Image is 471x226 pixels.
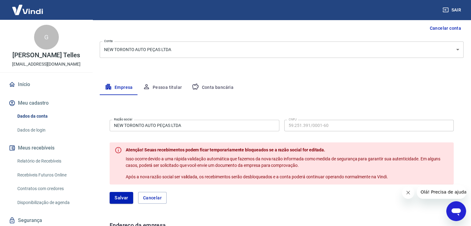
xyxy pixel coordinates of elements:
[104,39,113,43] label: Conta
[114,117,132,122] label: Razão social
[402,186,414,199] iframe: Fechar mensagem
[7,96,85,110] button: Meu cadastro
[15,169,85,181] a: Recebíveis Futuros Online
[7,78,85,91] a: Início
[289,117,297,122] label: CNPJ
[100,41,464,58] div: NEW TORONTO AUTO PEÇAS LTDA
[15,155,85,167] a: Relatório de Recebíveis
[7,141,85,155] button: Meus recebíveis
[110,192,133,204] button: Salvar
[446,201,466,221] iframe: Botão para abrir a janela de mensagens
[12,61,81,67] p: [EMAIL_ADDRESS][DOMAIN_NAME]
[417,185,466,199] iframe: Mensagem da empresa
[187,80,238,95] button: Conta bancária
[7,0,48,19] img: Vindi
[34,25,59,50] div: G
[427,23,464,34] button: Cancelar conta
[138,80,187,95] button: Pessoa titular
[126,174,388,179] span: Após a nova razão social ser validada, os recebimentos serão desbloqueados e a conta poderá conti...
[12,52,80,59] p: [PERSON_NAME] Telles
[15,182,85,195] a: Contratos com credores
[126,156,441,168] span: Isso ocorre devido a uma rápida validação automática que fazemos da nova razão informada como med...
[100,80,138,95] button: Empresa
[15,110,85,123] a: Dados da conta
[4,4,52,9] span: Olá! Precisa de ajuda?
[15,196,85,209] a: Disponibilização de agenda
[441,4,464,16] button: Sair
[15,124,85,137] a: Dados de login
[138,192,167,204] button: Cancelar
[126,147,325,152] span: Atenção! Seuas recebimentos podem ficar temporariamente bloqueados se a razão social for editada.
